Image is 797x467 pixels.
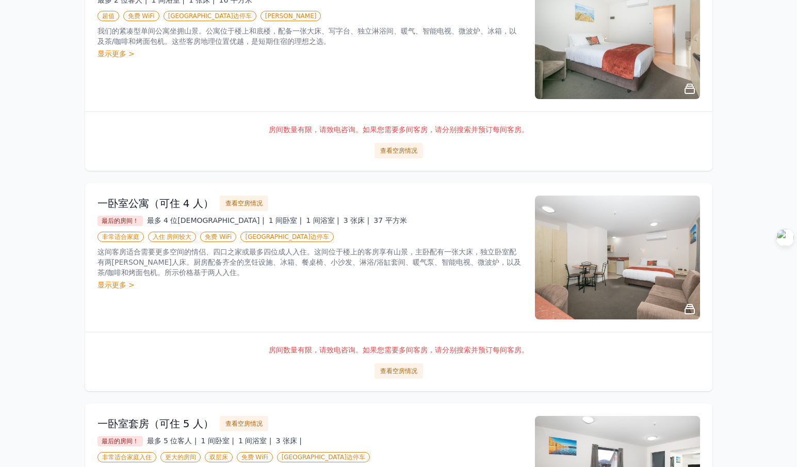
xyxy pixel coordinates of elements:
[225,200,263,207] font: 查看空房情况
[265,12,317,20] font: [PERSON_NAME]
[375,363,423,379] button: 查看空房情况
[225,420,263,427] font: 查看空房情况
[238,437,272,445] font: 1 间浴室 |
[147,216,265,224] font: 最多 4 位[DEMOGRAPHIC_DATA] |
[209,454,228,461] font: 双层床
[269,346,529,354] font: 房间数量有限，请致电咨询。如果您需要多间客房，请分别搜索并预订每间客房。
[102,217,139,224] font: 最后的房间！
[102,454,152,461] font: 非常适合家庭入住
[245,233,329,240] font: [GEOGRAPHIC_DATA]边停车
[102,12,115,20] font: 超值
[269,125,529,134] font: 房间数量有限，请致电咨询。如果您需要多间客房，请分别搜索并预订每间客房。
[375,143,423,158] button: 查看空房情况
[282,454,365,461] font: [GEOGRAPHIC_DATA]边停车
[306,216,339,224] font: 1 间浴室 |
[102,233,139,240] font: 非常适合家庭
[201,437,234,445] font: 1 间卧室 |
[380,147,417,154] font: 查看空房情况
[147,437,197,445] font: 最多 5 位客人 |
[373,216,406,224] font: 37 平方米
[165,454,196,461] font: 更大的房间
[276,437,302,445] font: 3 张床 |
[97,248,521,277] font: 这间客房适合需要更多空间的情侣、四口之家或最多四位成人入住。这间位于楼上的客房享有山景，主卧配有一张大床，独立卧室配有两[PERSON_NAME]人床。厨房配备齐全的烹饪设施、冰箱、餐桌椅、小沙...
[241,454,268,461] font: 免费 WiFi
[102,438,139,445] font: 最后的房间！
[97,281,135,289] font: 显示更多 >
[97,27,516,45] font: 我们的紧凑型单间公寓坐拥山景。公寓位于楼上和底楼，配备一张大床、写字台、独立淋浴间、暖气、智能电视、微波炉、冰箱，以及茶/咖啡和烤面包机。这些客房地理位置优越，是短期住宿的理想之选。
[220,416,268,431] button: 查看空房情况
[128,12,155,20] font: 免费 WiFi
[344,216,370,224] font: 3 张床 |
[97,197,214,210] font: 一卧室公寓（可住 4 人）
[220,196,268,211] button: 查看空房情况
[380,367,417,375] font: 查看空房情况
[153,233,192,240] font: 入住 房间较大
[168,12,252,20] font: [GEOGRAPHIC_DATA]边停车
[97,417,214,430] font: 一卧室套房（可住 5 人）
[97,50,135,58] font: 显示更多 >
[269,216,302,224] font: 1 间卧室 |
[205,233,232,240] font: 免费 WiFi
